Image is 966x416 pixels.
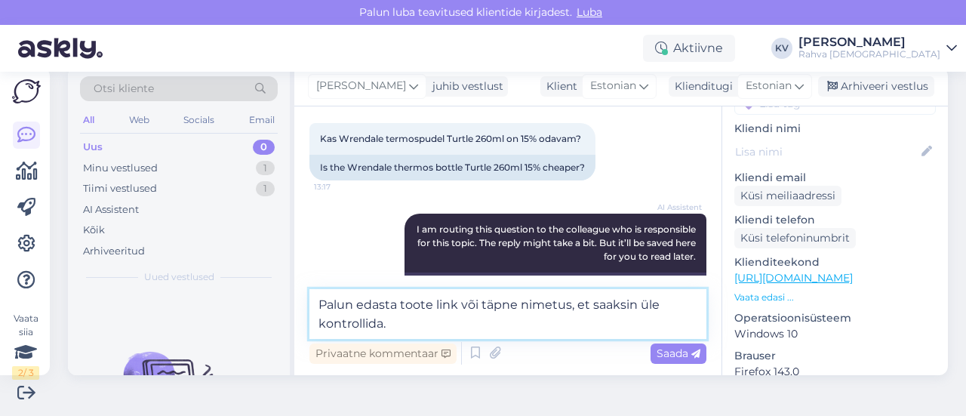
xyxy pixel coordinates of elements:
div: AI Assistent [83,202,139,217]
div: [PERSON_NAME] [798,36,940,48]
div: 0 [253,140,275,155]
p: Kliendi email [734,170,936,186]
span: [PERSON_NAME] [316,78,406,94]
span: Uued vestlused [144,270,214,284]
div: Klient [540,79,577,94]
span: Estonian [746,78,792,94]
div: Privaatne kommentaar [309,344,457,364]
textarea: Palun edasta toote link või täpne nimetus, et saaksin üle kontrollida. [309,289,706,339]
p: Operatsioonisüsteem [734,310,936,326]
p: Windows 10 [734,326,936,342]
div: Vaata siia [12,312,39,380]
span: Saada [657,347,700,360]
input: Lisa nimi [735,143,918,160]
p: Brauser [734,348,936,364]
div: Tiimi vestlused [83,181,157,196]
div: 1 [256,181,275,196]
span: I am routing this question to the colleague who is responsible for this topic. The reply might ta... [417,223,698,262]
div: Suunan selle küsimuse kolleegile, kes selle teema eest vastutab. Vastuse saamine võib veidi aega ... [405,273,706,325]
img: Askly Logo [12,79,41,103]
div: Rahva [DEMOGRAPHIC_DATA] [798,48,940,60]
span: AI Assistent [645,202,702,213]
div: 2 / 3 [12,366,39,380]
p: Firefox 143.0 [734,364,936,380]
div: Email [246,110,278,130]
div: KV [771,38,792,59]
div: Minu vestlused [83,161,158,176]
span: Otsi kliente [94,81,154,97]
div: Klienditugi [669,79,733,94]
div: All [80,110,97,130]
p: Klienditeekond [734,254,936,270]
div: Arhiveeritud [83,244,145,259]
div: Web [126,110,152,130]
a: [PERSON_NAME]Rahva [DEMOGRAPHIC_DATA] [798,36,957,60]
a: [URL][DOMAIN_NAME] [734,271,853,285]
span: Luba [572,5,607,19]
div: Uus [83,140,103,155]
p: Kliendi nimi [734,121,936,137]
span: Estonian [590,78,636,94]
div: Aktiivne [643,35,735,62]
span: 13:17 [314,181,371,193]
p: Vaata edasi ... [734,291,936,304]
span: Kas Wrendale termospudel Turtle 260ml on 15% odavam? [320,133,581,144]
div: Arhiveeri vestlus [818,76,934,97]
div: juhib vestlust [426,79,503,94]
p: Kliendi telefon [734,212,936,228]
div: Socials [180,110,217,130]
div: Küsi meiliaadressi [734,186,841,206]
div: Küsi telefoninumbrit [734,228,856,248]
div: 1 [256,161,275,176]
div: Kõik [83,223,105,238]
div: Is the Wrendale thermos bottle Turtle 260ml 15% cheaper? [309,155,595,180]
